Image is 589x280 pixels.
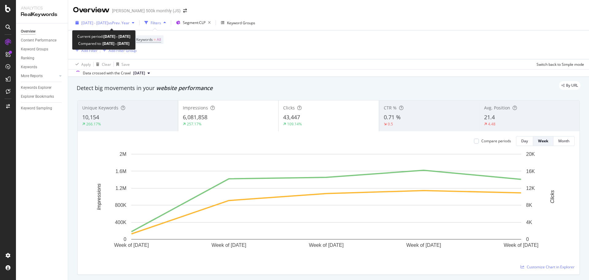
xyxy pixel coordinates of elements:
div: Content Performance [21,37,56,44]
div: Overview [21,28,36,35]
button: Add Filter [73,47,98,54]
div: [PERSON_NAME] 500k monthly (JS) [112,8,181,14]
div: Current period: [77,33,130,40]
span: All [157,35,161,44]
button: Week [533,136,553,146]
div: Month [558,138,569,144]
span: 43,447 [283,113,300,121]
text: Week of [DATE] [406,243,441,248]
text: 2M [120,152,126,157]
span: 6,081,858 [183,113,207,121]
div: Filters [151,20,161,26]
div: 266.17% [86,121,101,127]
button: Day [516,136,533,146]
div: More Reports [21,73,43,79]
text: 4K [526,220,532,225]
text: 0 [526,237,529,242]
a: More Reports [21,73,57,79]
text: Impressions [96,183,102,210]
span: [DATE] - [DATE] [81,20,108,26]
a: Content Performance [21,37,64,44]
span: 0.71 % [384,113,401,121]
div: Week [538,138,548,144]
button: Add Filter Group [100,47,137,54]
a: Keyword Sampling [21,105,64,112]
span: Segment: CLP [183,20,206,25]
button: Segment:CLP [174,18,213,28]
text: Clicks [550,190,555,203]
a: Overview [21,28,64,35]
a: Keywords Explorer [21,85,64,91]
span: 21.4 [484,113,495,121]
span: vs Prev. Year [108,20,129,26]
text: Week of [DATE] [309,243,344,248]
div: Data crossed with the Crawl [83,70,131,76]
div: Keywords Explorer [21,85,52,91]
div: Add Filter Group [109,48,137,53]
span: Customize Chart in Explorer [527,264,575,270]
div: 257.17% [187,121,202,127]
div: Ranking [21,55,34,61]
div: legacy label [559,81,580,90]
span: Avg. Position [484,105,510,111]
text: 1.6M [115,168,126,174]
text: 20K [526,152,535,157]
div: Add Filter [81,48,98,53]
text: 0 [124,237,126,242]
text: Week of [DATE] [211,243,246,248]
div: Keyword Groups [227,20,255,26]
div: Keyword Groups [21,46,48,53]
div: Overview [73,5,110,15]
text: 12K [526,186,535,191]
span: 10,154 [82,113,99,121]
div: 4.48 [488,121,495,127]
div: Apply [81,62,91,67]
a: Customize Chart in Explorer [521,264,575,270]
text: 16K [526,168,535,174]
button: Filters [142,18,168,28]
div: Analytics [21,5,63,11]
span: = [154,37,156,42]
span: CTR % [384,105,397,111]
button: Save [114,59,130,69]
span: Clicks [283,105,295,111]
div: Switch back to Simple mode [537,62,584,67]
button: Clear [94,59,111,69]
a: Ranking [21,55,64,61]
div: Day [521,138,528,144]
div: RealKeywords [21,11,63,18]
span: Unique Keywords [82,105,118,111]
div: Compare periods [481,138,511,144]
div: Save [121,62,130,67]
text: 1.2M [115,186,126,191]
div: Explorer Bookmarks [21,93,54,100]
a: Keywords [21,64,64,70]
div: 0.5 [388,121,393,127]
b: [DATE] - [DATE] [103,34,130,39]
text: 400K [115,220,127,225]
span: Keywords [136,37,153,42]
svg: A chart. [83,151,570,258]
text: Week of [DATE] [114,243,149,248]
a: Explorer Bookmarks [21,93,64,100]
div: arrow-right-arrow-left [183,9,187,13]
text: 800K [115,203,127,208]
div: Keywords [21,64,37,70]
div: Compared to: [78,40,129,47]
span: 2025 Jul. 27th [133,70,145,76]
button: [DATE] [131,69,152,77]
button: Switch back to Simple mode [534,59,584,69]
button: [DATE] - [DATE]vsPrev. Year [73,18,137,28]
button: Month [553,136,575,146]
span: Impressions [183,105,208,111]
div: Keyword Sampling [21,105,52,112]
a: Keyword Groups [21,46,64,53]
button: Apply [73,59,91,69]
text: 8K [526,203,532,208]
span: By URL [566,84,578,87]
text: Week of [DATE] [504,243,538,248]
div: Clear [102,62,111,67]
div: 109.14% [287,121,302,127]
b: [DATE] - [DATE] [102,41,129,46]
